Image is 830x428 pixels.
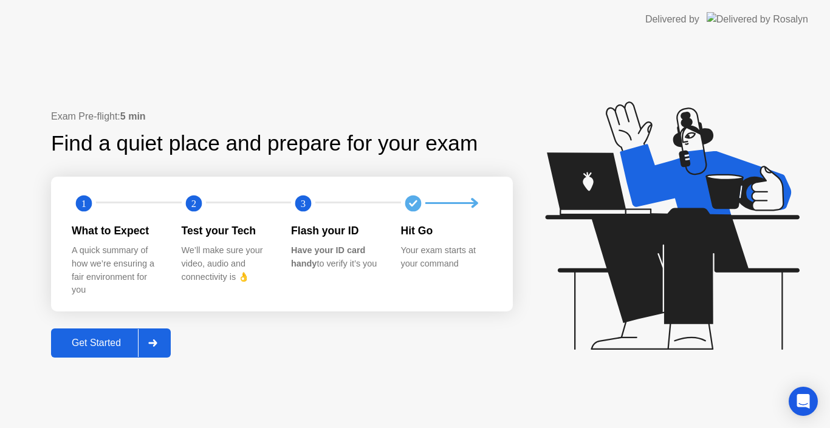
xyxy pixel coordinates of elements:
img: Delivered by Rosalyn [707,12,808,26]
div: A quick summary of how we’re ensuring a fair environment for you [72,244,162,296]
button: Get Started [51,328,171,358]
div: Delivered by [645,12,699,27]
text: 1 [81,198,86,209]
div: Open Intercom Messenger [789,387,818,416]
div: What to Expect [72,223,162,239]
div: Test your Tech [182,223,272,239]
div: We’ll make sure your video, audio and connectivity is 👌 [182,244,272,284]
text: 2 [191,198,196,209]
b: 5 min [120,111,146,121]
div: Find a quiet place and prepare for your exam [51,127,479,160]
div: Your exam starts at your command [401,244,492,270]
div: Hit Go [401,223,492,239]
div: to verify it’s you [291,244,382,270]
div: Exam Pre-flight: [51,109,513,124]
text: 3 [301,198,306,209]
b: Have your ID card handy [291,245,365,268]
div: Get Started [55,338,138,348]
div: Flash your ID [291,223,382,239]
